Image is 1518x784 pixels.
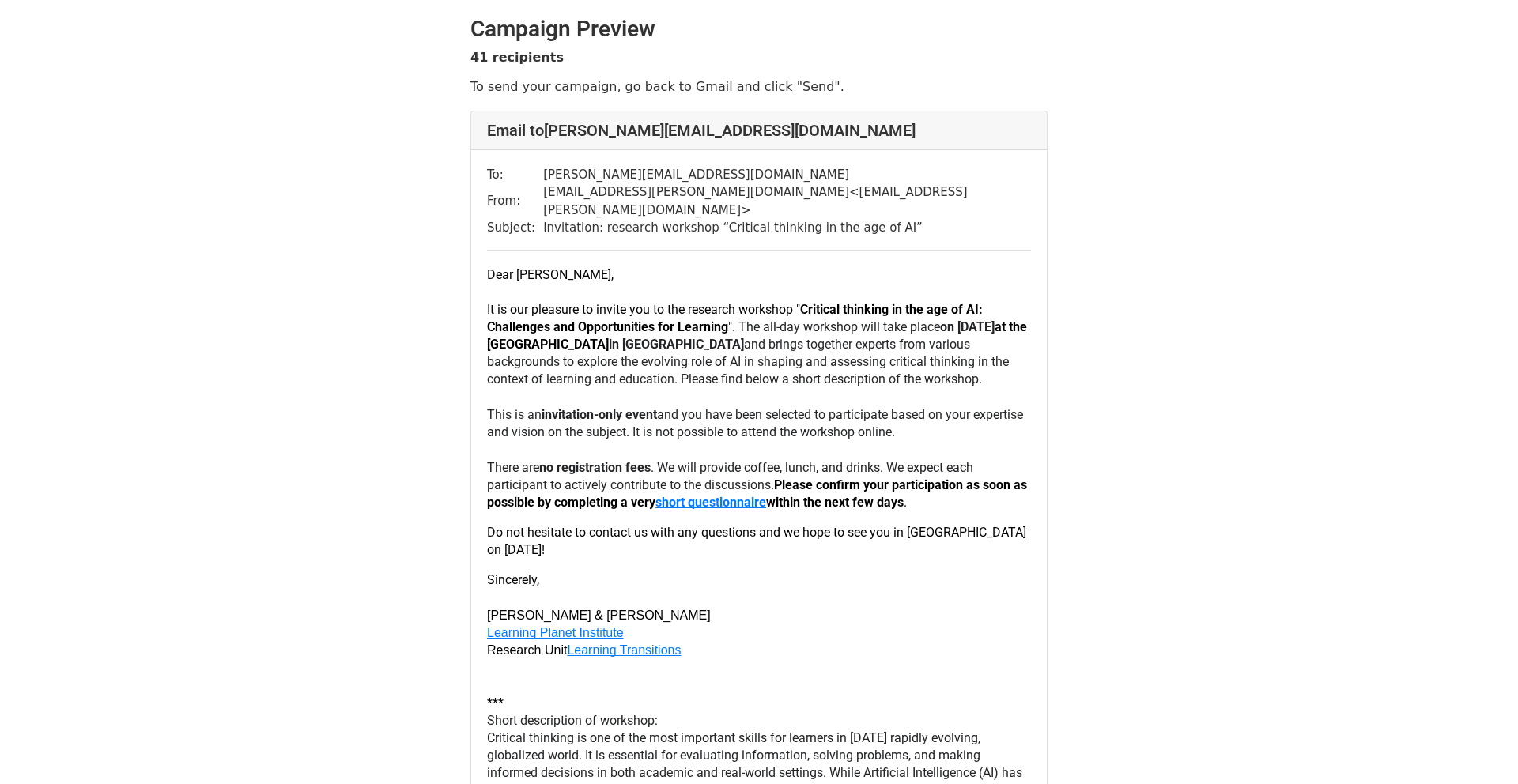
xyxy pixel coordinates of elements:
[470,50,564,65] strong: 41 recipients
[487,625,624,640] a: Learning Planet Institute
[766,495,904,510] span: within the next few days
[487,337,1012,386] span: brings together experts from various backgrounds to explore the evolving role of AI in shaping an...
[543,183,1031,219] td: [EMAIL_ADDRESS][PERSON_NAME][DOMAIN_NAME] < [EMAIL_ADDRESS][PERSON_NAME][DOMAIN_NAME] >
[487,302,800,317] span: It is our pleasure to invite you to the research workshop "
[487,267,614,282] span: Dear [PERSON_NAME],
[487,609,711,622] span: [PERSON_NAME] & [PERSON_NAME]
[487,460,539,475] span: There are
[487,166,543,184] td: To:
[487,183,543,219] td: From:
[543,219,1031,237] td: Invitation: research workshop “Critical thinking in the age of AI”
[487,525,1029,557] span: Do not hesitate to contact us with any questions and we hope to see you in [GEOGRAPHIC_DATA] on [...
[542,407,657,422] span: invitation-only event
[487,121,1031,140] h4: Email to [PERSON_NAME][EMAIL_ADDRESS][DOMAIN_NAME]
[487,407,542,422] span: This is an
[940,319,995,334] span: on [DATE]
[744,337,765,352] span: and
[487,219,543,237] td: Subject:
[487,713,658,728] span: Short description of workshop:
[539,460,651,475] span: no registration fees
[728,319,940,334] span: ". The all-day workshop will take place
[487,407,1026,439] span: and you have been selected to participate based on your expertise and vision on the subject. It i...
[609,337,744,352] span: in [GEOGRAPHIC_DATA]
[487,477,1030,510] span: Please confirm your participation as soon as possible by completing a very
[470,78,1048,95] p: To send your campaign, go back to Gmail and click "Send".
[904,495,907,510] span: .
[487,643,567,657] span: Research Unit
[567,643,681,657] span: Learning Transitions
[655,495,766,510] a: short questionnaire
[470,16,1048,43] h2: Campaign Preview
[487,460,976,492] span: . We will provide coffee, lunch, and drinks. We expect each participant to actively contribute to...
[567,643,681,658] a: Learning Transitions
[543,166,1031,184] td: [PERSON_NAME][EMAIL_ADDRESS][DOMAIN_NAME]
[487,572,539,587] span: Sincerely,
[487,626,624,639] span: Learning Planet Institute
